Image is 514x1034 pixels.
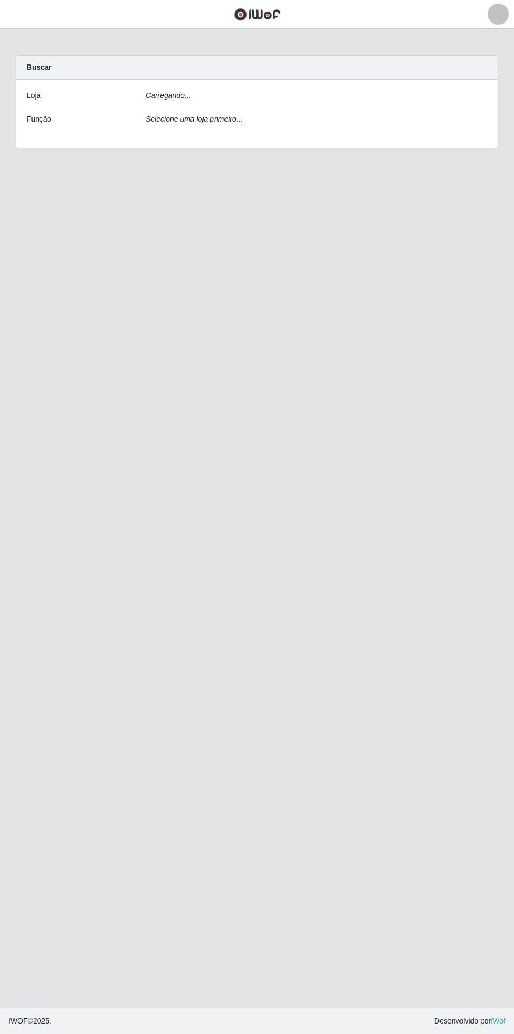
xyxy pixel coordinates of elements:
i: Selecione uma loja primeiro... [146,115,242,123]
span: IWOF [8,1017,28,1025]
img: CoreUI Logo [234,8,281,21]
label: Loja [27,90,40,101]
a: iWof [491,1017,506,1025]
strong: Buscar [27,63,51,71]
label: Função [27,114,51,125]
i: Carregando... [146,91,191,100]
span: © 2025 . [8,1016,51,1027]
span: Desenvolvido por [434,1016,506,1027]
